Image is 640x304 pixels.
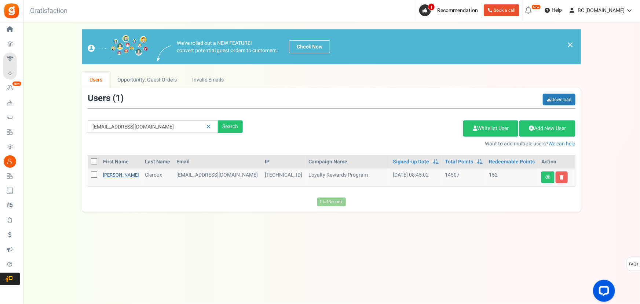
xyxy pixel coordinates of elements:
[177,40,278,54] p: We've rolled out a NEW FEATURE! convert potential guest orders to customers.
[442,169,486,186] td: 14507
[142,169,173,186] td: Cleroux
[110,72,184,88] a: Opportunity: Guest Orders
[390,169,442,186] td: [DATE] 08:45:02
[542,4,565,16] a: Help
[203,120,214,133] a: Reset
[437,7,478,14] span: Recommendation
[306,155,390,169] th: Campaign Name
[157,46,171,61] img: images
[550,7,562,14] span: Help
[88,35,148,59] img: images
[100,155,142,169] th: First Name
[545,175,551,180] i: View details
[489,158,535,166] a: Redeemable Points
[82,72,110,88] a: Users
[445,158,473,166] a: Total Points
[3,82,20,94] a: New
[567,40,574,49] a: ×
[548,140,575,148] a: We can help
[185,72,231,88] a: Invalid Emails
[142,155,173,169] th: Last Name
[289,40,330,53] a: Check Now
[103,171,139,178] a: [PERSON_NAME]
[393,158,429,166] a: Signed-up Date
[22,4,76,18] h3: Gratisfaction
[116,92,121,105] span: 1
[578,7,625,14] span: BC [DOMAIN_NAME]
[12,81,22,86] em: New
[428,3,435,11] span: 1
[262,155,306,169] th: IP
[560,175,564,180] i: Delete user
[254,140,575,148] p: Want to add multiple users?
[419,4,481,16] a: 1 Recommendation
[463,120,518,137] a: Whitelist User
[306,169,390,186] td: Loyalty Rewards Program
[88,120,218,133] input: Search by email or name
[519,120,575,137] a: Add New User
[173,155,262,169] th: Email
[262,169,306,186] td: [TECHNICAL_ID]
[3,3,20,19] img: Gratisfaction
[543,94,575,105] a: Download
[88,94,124,103] h3: Users ( )
[538,155,575,169] th: Action
[531,4,541,10] em: New
[629,257,639,271] span: FAQs
[173,169,262,186] td: customer,vip_customer
[486,169,538,186] td: 152
[484,4,519,16] a: Book a call
[218,120,243,133] div: Search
